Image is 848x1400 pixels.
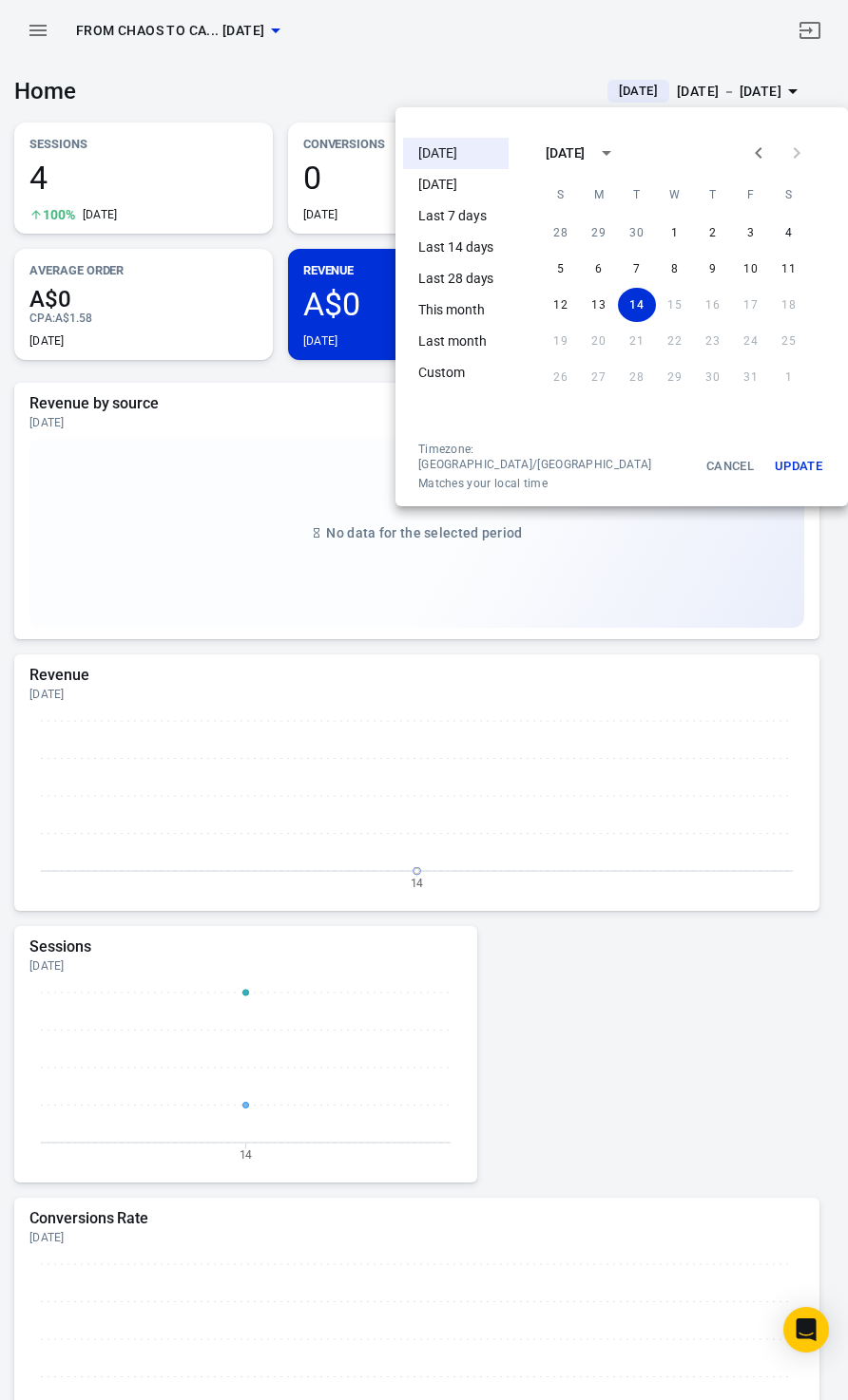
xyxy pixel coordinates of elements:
[694,252,732,286] button: 9
[618,288,656,322] button: 14
[546,143,586,163] div: [DATE]
[582,176,616,214] span: Monday
[403,169,509,200] li: [DATE]
[403,294,509,326] li: This month
[403,232,509,263] li: Last 14 days
[618,216,656,250] button: 30
[772,176,806,214] span: Saturday
[696,176,730,214] span: Thursday
[732,252,770,286] button: 10
[656,252,694,286] button: 8
[694,216,732,250] button: 2
[418,442,692,472] div: Timezone: [GEOGRAPHIC_DATA]/[GEOGRAPHIC_DATA]
[542,216,580,250] button: 28
[403,138,509,169] li: [DATE]
[770,252,808,286] button: 11
[732,216,770,250] button: 3
[418,476,692,491] span: Matches your local time
[542,252,580,286] button: 5
[620,176,654,214] span: Tuesday
[580,252,618,286] button: 6
[580,288,618,322] button: 13
[656,216,694,250] button: 1
[403,357,509,388] li: Custom
[590,137,623,169] button: calendar view is open, switch to year view
[618,252,656,286] button: 7
[768,442,829,491] button: Update
[544,176,578,214] span: Sunday
[734,176,768,214] span: Friday
[770,216,808,250] button: 4
[700,442,761,491] button: Cancel
[658,176,692,214] span: Wednesday
[403,200,509,232] li: Last 7 days
[740,134,778,172] button: Previous month
[403,263,509,294] li: Last 28 days
[783,1307,829,1353] div: Open Intercom Messenger
[580,216,618,250] button: 29
[542,288,580,322] button: 12
[403,326,509,357] li: Last month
